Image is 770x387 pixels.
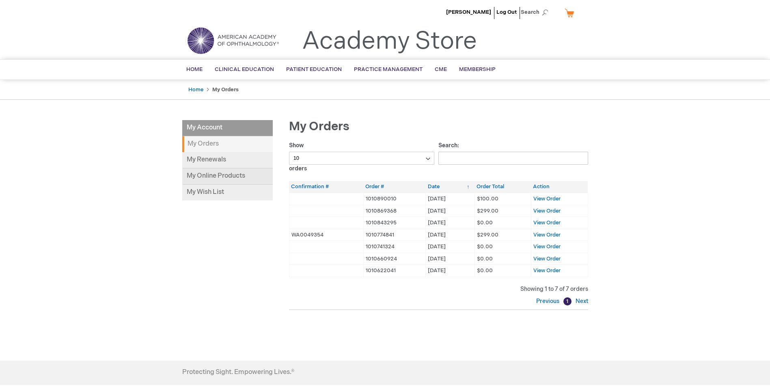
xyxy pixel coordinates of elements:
[182,152,273,168] a: My Renewals
[531,181,588,193] th: Action: activate to sort column ascending
[363,265,426,277] td: 1010622041
[289,285,588,293] div: Showing 1 to 7 of 7 orders
[182,185,273,200] a: My Wish List
[477,196,498,202] span: $100.00
[426,205,475,217] td: [DATE]
[496,9,517,15] a: Log Out
[438,142,588,161] label: Search:
[363,193,426,205] td: 1010890010
[533,219,561,226] a: View Order
[363,217,426,229] td: 1010843295
[363,205,426,217] td: 1010869368
[182,369,294,376] h4: Protecting Sight. Empowering Lives.®
[563,297,572,305] a: 1
[186,66,203,73] span: Home
[363,253,426,265] td: 1010660924
[536,298,561,305] a: Previous
[435,66,447,73] span: CME
[438,152,588,165] input: Search:
[289,152,435,165] select: Showorders
[477,208,498,214] span: $299.00
[477,243,493,250] span: $0.00
[212,86,239,93] strong: My Orders
[426,217,475,229] td: [DATE]
[574,298,588,305] a: Next
[188,86,203,93] a: Home
[289,119,349,134] span: My Orders
[426,229,475,241] td: [DATE]
[533,267,561,274] a: View Order
[354,66,423,73] span: Practice Management
[426,181,475,193] th: Date: activate to sort column ascending
[521,4,552,20] span: Search
[426,241,475,253] td: [DATE]
[459,66,496,73] span: Membership
[533,243,561,250] a: View Order
[446,9,491,15] a: [PERSON_NAME]
[426,193,475,205] td: [DATE]
[302,27,477,56] a: Academy Store
[426,253,475,265] td: [DATE]
[533,256,561,262] a: View Order
[477,256,493,262] span: $0.00
[533,196,561,202] a: View Order
[182,136,273,152] strong: My Orders
[477,232,498,238] span: $299.00
[289,181,363,193] th: Confirmation #: activate to sort column ascending
[475,181,531,193] th: Order Total: activate to sort column ascending
[215,66,274,73] span: Clinical Education
[477,267,493,274] span: $0.00
[286,66,342,73] span: Patient Education
[363,241,426,253] td: 1010741324
[289,229,363,241] td: WA0049354
[363,229,426,241] td: 1010774841
[533,232,561,238] a: View Order
[363,181,426,193] th: Order #: activate to sort column ascending
[533,208,561,214] a: View Order
[426,265,475,277] td: [DATE]
[477,219,493,226] span: $0.00
[289,142,435,172] label: Show orders
[182,168,273,185] a: My Online Products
